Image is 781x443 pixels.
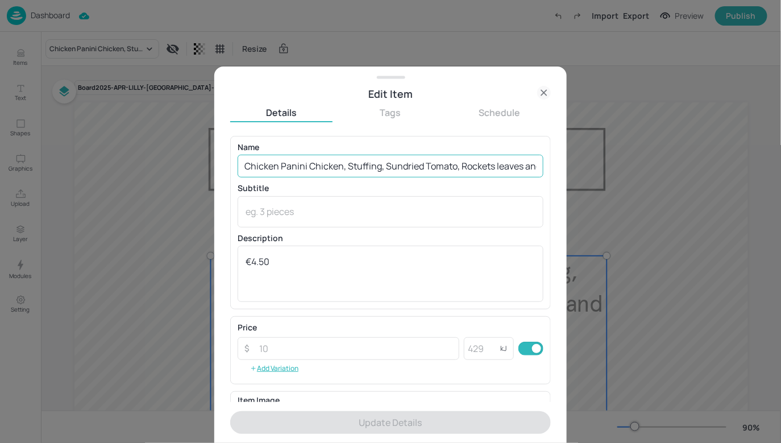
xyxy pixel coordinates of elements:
[238,396,543,404] p: Item Image
[238,234,543,242] p: Description
[238,143,543,151] p: Name
[238,360,311,377] button: Add Variation
[339,106,442,119] button: Tags
[448,106,551,119] button: Schedule
[500,345,507,353] p: kJ
[230,106,333,119] button: Details
[238,184,543,192] p: Subtitle
[238,155,543,177] input: eg. Chicken Teriyaki Sushi Roll
[238,324,257,332] p: Price
[230,86,551,102] div: Edit Item
[252,337,459,360] input: 10
[464,337,500,360] input: 429
[246,255,535,293] textarea: €4.50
